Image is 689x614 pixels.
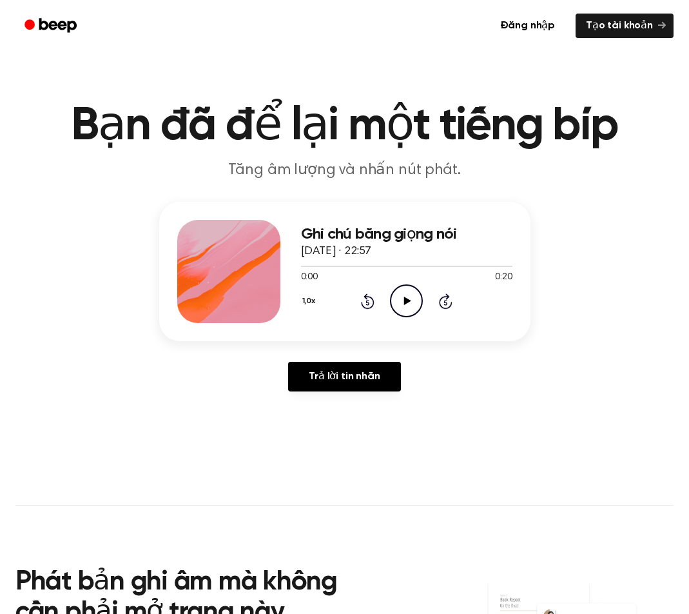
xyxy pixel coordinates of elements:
font: Trả lời tin nhắn [309,371,380,382]
font: [DATE] · 22:57 [301,246,372,257]
font: 0:00 [301,273,318,282]
font: Bạn đã để lại một tiếng bíp [71,103,618,150]
font: Đăng nhập [500,21,556,31]
a: Tạo tài khoản [576,14,674,38]
font: Tăng âm lượng và nhấn nút phát. [228,163,460,178]
font: Tạo tài khoản [586,21,653,31]
a: Đăng nhập [487,11,568,41]
button: 1,0x [301,290,320,312]
a: Trả lời tin nhắn [288,362,400,391]
font: 1,0x [302,297,315,305]
font: Ghi chú bằng giọng nói [301,226,457,242]
font: 0:20 [495,273,512,282]
a: Tiếng bíp [15,14,88,39]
